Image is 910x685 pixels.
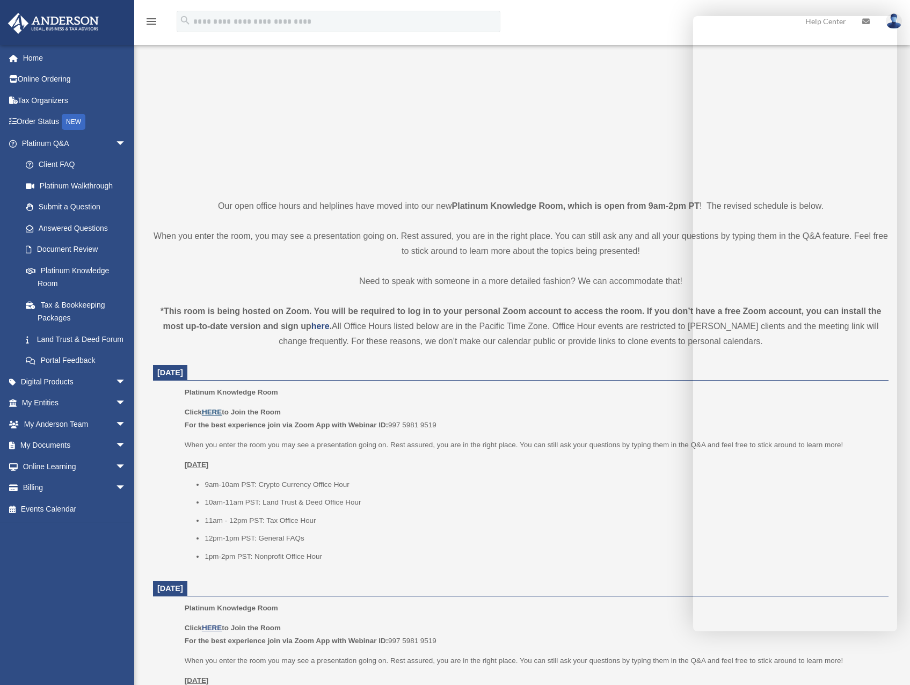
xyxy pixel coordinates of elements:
[153,199,889,214] p: Our open office hours and helplines have moved into our new ! The revised schedule is below.
[161,307,882,331] strong: *This room is being hosted on Zoom. You will be required to log in to your personal Zoom account ...
[15,175,142,196] a: Platinum Walkthrough
[185,388,278,396] span: Platinum Knowledge Room
[179,14,191,26] i: search
[5,13,102,34] img: Anderson Advisors Platinum Portal
[15,260,137,294] a: Platinum Knowledge Room
[15,196,142,218] a: Submit a Question
[8,435,142,456] a: My Documentsarrow_drop_down
[115,435,137,457] span: arrow_drop_down
[202,408,222,416] a: HERE
[205,532,881,545] li: 12pm-1pm PST: General FAQs
[8,477,142,499] a: Billingarrow_drop_down
[115,477,137,499] span: arrow_drop_down
[8,111,142,133] a: Order StatusNEW
[115,456,137,478] span: arrow_drop_down
[185,624,281,632] b: Click to Join the Room
[185,604,278,612] span: Platinum Knowledge Room
[8,413,142,435] a: My Anderson Teamarrow_drop_down
[693,16,897,631] iframe: Chat Window
[153,229,889,259] p: When you enter the room, you may see a presentation going on. Rest assured, you are in the right ...
[311,322,330,331] a: here
[15,217,142,239] a: Answered Questions
[145,19,158,28] a: menu
[157,584,183,593] span: [DATE]
[115,413,137,435] span: arrow_drop_down
[185,406,881,431] p: 997 5981 9519
[8,392,142,414] a: My Entitiesarrow_drop_down
[185,654,881,667] p: When you enter the room you may see a presentation going on. Rest assured, you are in the right p...
[205,496,881,509] li: 10am-11am PST: Land Trust & Deed Office Hour
[185,461,209,469] u: [DATE]
[15,239,142,260] a: Document Review
[115,392,137,414] span: arrow_drop_down
[452,201,700,210] strong: Platinum Knowledge Room, which is open from 9am-2pm PT
[157,368,183,377] span: [DATE]
[8,69,142,90] a: Online Ordering
[8,456,142,477] a: Online Learningarrow_drop_down
[185,421,388,429] b: For the best experience join via Zoom App with Webinar ID:
[886,13,902,29] img: User Pic
[205,514,881,527] li: 11am - 12pm PST: Tax Office Hour
[202,624,222,632] a: HERE
[15,154,142,176] a: Client FAQ
[153,274,889,289] p: Need to speak with someone in a more detailed fashion? We can accommodate that!
[15,294,142,329] a: Tax & Bookkeeping Packages
[115,371,137,393] span: arrow_drop_down
[8,133,142,154] a: Platinum Q&Aarrow_drop_down
[8,371,142,392] a: Digital Productsarrow_drop_down
[205,478,881,491] li: 9am-10am PST: Crypto Currency Office Hour
[185,622,881,647] p: 997 5981 9519
[153,304,889,349] div: All Office Hours listed below are in the Pacific Time Zone. Office Hour events are restricted to ...
[185,408,281,416] b: Click to Join the Room
[205,550,881,563] li: 1pm-2pm PST: Nonprofit Office Hour
[15,329,142,350] a: Land Trust & Deed Forum
[15,350,142,371] a: Portal Feedback
[185,439,881,451] p: When you enter the room you may see a presentation going on. Rest assured, you are in the right p...
[185,637,388,645] b: For the best experience join via Zoom App with Webinar ID:
[8,498,142,520] a: Events Calendar
[62,114,85,130] div: NEW
[8,90,142,111] a: Tax Organizers
[330,322,332,331] strong: .
[185,676,209,684] u: [DATE]
[8,47,142,69] a: Home
[115,133,137,155] span: arrow_drop_down
[145,15,158,28] i: menu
